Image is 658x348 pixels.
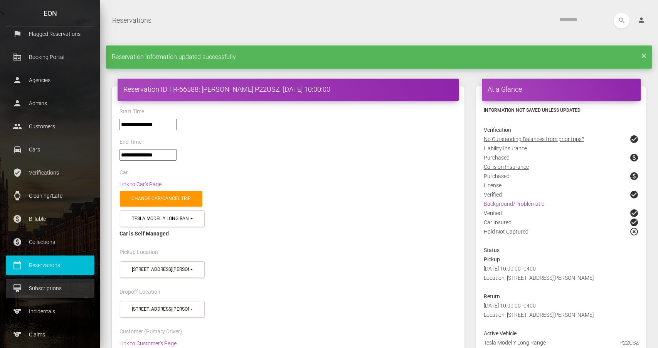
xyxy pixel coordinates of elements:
[614,13,629,29] button: search
[629,227,639,236] span: highlight_off
[6,325,94,344] a: sports Claims
[484,127,511,133] strong: Verification
[484,136,584,142] u: No Outstanding Balances from prior trips?
[12,282,89,294] p: Subscriptions
[12,236,89,248] p: Collections
[478,218,645,227] div: Car Insured
[484,247,500,253] strong: Status
[120,210,205,227] button: Tesla Model Y Long Range (P22USZ in 11101)
[12,329,89,340] p: Claims
[629,218,639,227] span: check_circle
[478,227,645,245] div: Hold Not Captured
[12,190,89,202] p: Cleaning/Late
[119,138,141,146] label: End Time
[119,181,162,187] a: Link to Car's Page
[119,249,158,256] label: Pickup Location
[119,340,177,346] a: Link to Customer's Page
[12,51,89,63] p: Booking Portal
[632,13,652,28] a: person
[12,28,89,40] p: Flagged Reservations
[484,164,529,170] u: Collision Insurance
[119,328,182,336] label: Customer (Primary Driver)
[484,330,517,336] strong: Active Vehicle
[6,47,94,67] a: corporate_fare Booking Portal
[12,259,89,271] p: Reservations
[12,121,89,132] p: Customers
[6,256,94,275] a: calendar_today Reservations
[6,302,94,321] a: sports Incidentals
[119,108,144,116] label: Start Time
[478,153,645,162] div: Purchased
[488,84,635,94] h4: At a Glance
[629,190,639,199] span: check_circle
[6,279,94,298] a: card_membership Subscriptions
[6,71,94,90] a: person Agencies
[484,266,594,281] span: [DATE] 10:00:00 -0400 Location: [STREET_ADDRESS][PERSON_NAME]
[484,293,500,299] strong: Return
[12,306,89,317] p: Incidentals
[132,306,189,313] div: [STREET_ADDRESS][PERSON_NAME]
[629,153,639,162] span: paid
[629,208,639,218] span: check_circle
[119,169,128,177] label: Car
[484,182,501,188] u: License
[6,232,94,252] a: paid Collections
[12,98,89,109] p: Admins
[6,94,94,113] a: person Admins
[132,215,189,222] div: Tesla Model Y Long Range (P22USZ in 11101)
[619,338,639,347] span: P22USZ
[6,163,94,182] a: verified_user Verifications
[12,213,89,225] p: Billable
[629,171,639,181] span: paid
[132,266,189,273] div: [STREET_ADDRESS][PERSON_NAME]
[119,229,457,238] div: Car is Self Managed
[641,53,646,58] a: ×
[12,74,89,86] p: Agencies
[6,209,94,229] a: paid Billable
[12,144,89,155] p: Cars
[106,45,652,69] div: Reservation information updated successfully
[12,167,89,178] p: Verifications
[478,338,645,347] div: Tesla Model Y Long Range
[484,145,527,151] u: Liability Insurance
[484,256,500,262] strong: Pickup
[123,84,453,94] h4: Reservation ID TR-66588: [PERSON_NAME] P22USZ [DATE] 10:00:00
[484,201,544,207] a: Background/Problematic
[638,16,645,24] i: person
[120,261,205,278] button: 45-50 Davis St (11101)
[6,140,94,159] a: drive_eta Cars
[112,11,151,30] a: Reservations
[6,186,94,205] a: watch Cleaning/Late
[120,301,205,318] button: 45-50 Davis St (11101)
[629,134,639,144] span: check_circle
[6,117,94,136] a: people Customers
[119,288,160,296] label: Dropoff Location
[478,190,645,199] div: Verified
[484,107,639,114] h6: Information not saved unless updated
[6,24,94,44] a: flag Flagged Reservations
[120,191,202,207] a: Change car/cancel trip
[478,208,645,218] div: Verified
[478,171,645,181] div: Purchased
[484,303,594,318] span: [DATE] 10:00:00 -0400 Location: [STREET_ADDRESS][PERSON_NAME]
